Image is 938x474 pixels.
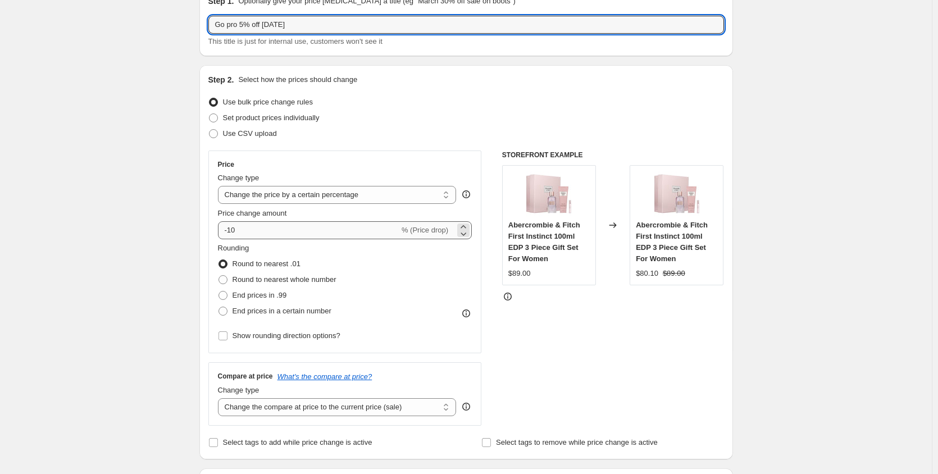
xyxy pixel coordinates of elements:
img: temp1_115_80x.jpg [526,171,571,216]
div: help [461,401,472,412]
p: Select how the prices should change [238,74,357,85]
span: End prices in a certain number [233,307,331,315]
h3: Compare at price [218,372,273,381]
span: Abercrombie & Fitch First Instinct 100ml EDP 3 Piece Gift Set For Women [508,221,580,263]
h6: STOREFRONT EXAMPLE [502,151,724,159]
div: $89.00 [508,268,531,279]
span: Rounding [218,244,249,252]
img: temp1_115_80x.jpg [654,171,699,216]
span: Change type [218,386,259,394]
h2: Step 2. [208,74,234,85]
span: Abercrombie & Fitch First Instinct 100ml EDP 3 Piece Gift Set For Women [636,221,708,263]
button: What's the compare at price? [277,372,372,381]
span: Change type [218,174,259,182]
span: This title is just for internal use, customers won't see it [208,37,383,45]
span: Show rounding direction options? [233,331,340,340]
div: help [461,189,472,200]
span: End prices in .99 [233,291,287,299]
span: Use bulk price change rules [223,98,313,106]
input: 30% off holiday sale [208,16,724,34]
span: Price change amount [218,209,287,217]
h3: Price [218,160,234,169]
span: % (Price drop) [402,226,448,234]
input: -15 [218,221,399,239]
span: Set product prices individually [223,113,320,122]
div: $80.10 [636,268,658,279]
span: Select tags to add while price change is active [223,438,372,446]
span: Round to nearest .01 [233,259,300,268]
span: Use CSV upload [223,129,277,138]
span: Select tags to remove while price change is active [496,438,658,446]
span: Round to nearest whole number [233,275,336,284]
strike: $89.00 [663,268,685,279]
